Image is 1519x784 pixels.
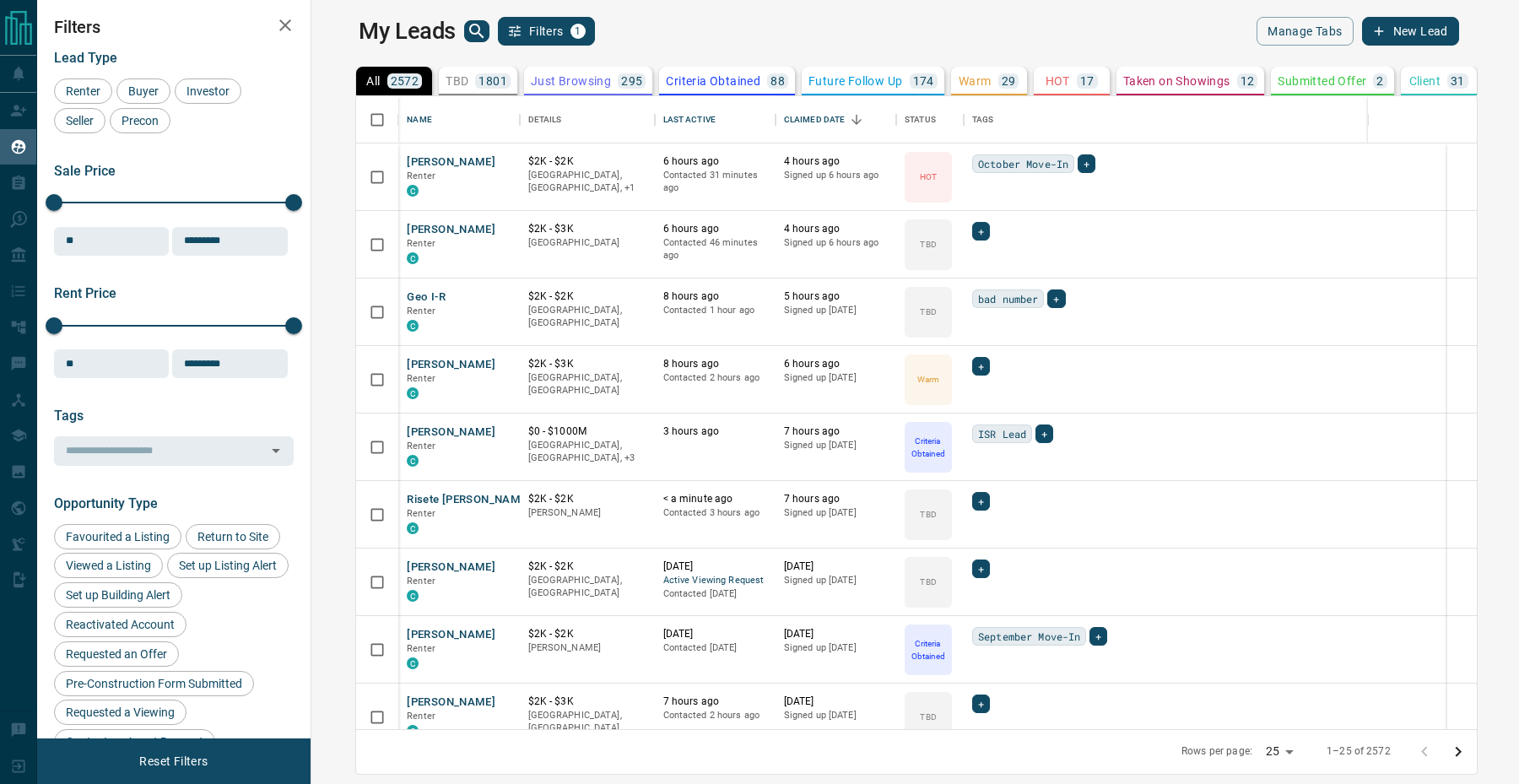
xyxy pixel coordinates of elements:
[407,238,435,249] span: Renter
[663,492,767,506] p: < a minute ago
[54,524,181,549] div: Favourited a Listing
[407,441,435,451] span: Renter
[528,506,646,520] p: [PERSON_NAME]
[407,522,419,534] div: condos.ca
[407,305,435,316] span: Renter
[60,706,181,719] span: Requested a Viewing
[407,289,446,305] button: Geo I-R
[1362,17,1459,46] button: New Lead
[663,289,767,304] p: 8 hours ago
[920,508,936,521] p: TBD
[407,590,419,602] div: condos.ca
[528,222,646,236] p: $2K - $3K
[528,695,646,709] p: $2K - $3K
[978,560,984,577] span: +
[972,96,994,143] div: Tags
[407,725,419,737] div: condos.ca
[964,96,1447,143] div: Tags
[464,20,489,42] button: search button
[978,155,1068,172] span: October Move-In
[920,576,936,588] p: TBD
[1084,155,1089,172] span: +
[407,252,419,264] div: condos.ca
[663,371,767,385] p: Contacted 2 hours ago
[784,439,888,452] p: Signed up [DATE]
[784,236,888,250] p: Signed up 6 hours ago
[110,108,170,133] div: Precon
[528,627,646,641] p: $2K - $2K
[663,574,767,588] span: Active Viewing Request
[917,373,939,386] p: Warm
[1441,735,1475,769] button: Go to next page
[186,524,280,549] div: Return to Site
[784,709,888,722] p: Signed up [DATE]
[528,574,646,600] p: [GEOGRAPHIC_DATA], [GEOGRAPHIC_DATA]
[407,96,432,143] div: Name
[60,647,173,661] span: Requested an Offer
[784,492,888,506] p: 7 hours ago
[621,75,642,87] p: 295
[167,553,289,578] div: Set up Listing Alert
[407,357,495,373] button: [PERSON_NAME]
[531,75,611,87] p: Just Browsing
[528,560,646,574] p: $2K - $2K
[913,75,934,87] p: 174
[784,627,888,641] p: [DATE]
[978,358,984,375] span: +
[784,289,888,304] p: 5 hours ago
[407,455,419,467] div: condos.ca
[60,559,157,572] span: Viewed a Listing
[1047,289,1065,308] div: +
[1035,424,1053,443] div: +
[116,114,165,127] span: Precon
[54,17,294,37] h2: Filters
[54,285,116,301] span: Rent Price
[128,747,219,776] button: Reset Filters
[663,627,767,641] p: [DATE]
[784,357,888,371] p: 6 hours ago
[663,641,767,655] p: Contacted [DATE]
[528,154,646,169] p: $2K - $2K
[116,78,170,104] div: Buyer
[407,170,435,181] span: Renter
[60,677,248,690] span: Pre-Construction Form Submitted
[60,618,181,631] span: Reactivated Account
[920,238,936,251] p: TBD
[663,154,767,169] p: 6 hours ago
[407,576,435,587] span: Renter
[1053,290,1059,307] span: +
[528,492,646,506] p: $2K - $2K
[407,373,435,384] span: Renter
[920,305,936,318] p: TBD
[122,84,165,98] span: Buyer
[407,695,495,711] button: [PERSON_NAME]
[391,75,419,87] p: 2572
[808,75,902,87] p: Future Follow Up
[528,357,646,371] p: $2K - $3K
[407,627,495,643] button: [PERSON_NAME]
[528,424,646,439] p: $0 - $1000M
[784,506,888,520] p: Signed up [DATE]
[663,506,767,520] p: Contacted 3 hours ago
[60,588,176,602] span: Set up Building Alert
[173,559,283,572] span: Set up Listing Alert
[978,290,1038,307] span: bad number
[366,75,380,87] p: All
[1080,75,1095,87] p: 17
[60,530,176,543] span: Favourited a Listing
[1095,628,1101,645] span: +
[784,222,888,236] p: 4 hours ago
[407,424,495,441] button: [PERSON_NAME]
[784,154,888,169] p: 4 hours ago
[784,96,846,143] div: Claimed Date
[359,18,456,45] h1: My Leads
[407,222,495,238] button: [PERSON_NAME]
[978,425,1026,442] span: ISR Lead
[663,424,767,439] p: 3 hours ago
[572,25,584,37] span: 1
[663,587,767,601] p: Contacted [DATE]
[54,108,105,133] div: Seller
[60,735,209,749] span: Contact an Agent Request
[407,657,419,669] div: condos.ca
[54,612,186,637] div: Reactivated Account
